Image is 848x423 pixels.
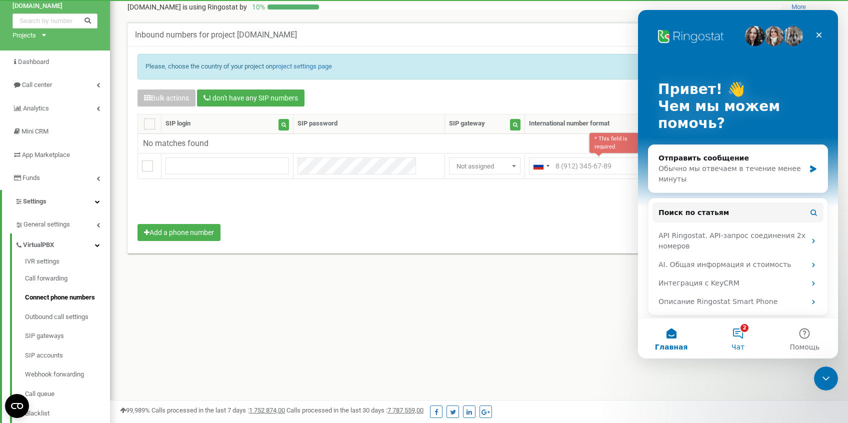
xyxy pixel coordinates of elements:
[452,159,517,173] span: Not assigned
[23,197,46,205] span: Settings
[25,269,110,288] a: Call forwarding
[529,158,552,174] div: Telephone country code
[25,257,110,269] a: IVR settings
[137,224,220,241] button: Add a phone number
[120,406,150,414] span: 99,989%
[791,3,806,11] span: More
[182,3,247,11] span: is using Ringostat by
[23,104,49,112] span: Analytics
[23,220,70,229] span: General settings
[22,174,40,181] span: Funds
[529,119,609,128] div: International number format
[23,240,54,250] span: VirtualPBX
[138,133,820,153] td: No matches found
[151,406,285,414] span: Calls processed in the last 7 days :
[25,346,110,365] a: SIP accounts
[15,213,110,233] a: General settings
[12,1,97,11] a: [DOMAIN_NAME]
[137,89,195,106] button: Bulk actions
[145,62,812,71] p: Please, choose the country of your project on
[22,151,70,158] span: App Marketplace
[25,326,110,346] a: SIP gateways
[588,132,648,153] div: * This field is required
[15,233,110,254] a: VirtualPBX
[387,406,423,414] u: 7 787 559,00
[135,30,297,39] h5: Inbound numbers for project [DOMAIN_NAME]
[25,307,110,327] a: Outbound call settings
[529,157,648,174] input: 8 (912) 345-67-89
[197,89,304,106] button: I don't have any SIP numbers
[21,127,48,135] span: Mini CRM
[25,365,110,384] a: Webhook forwarding
[18,58,49,65] span: Dashboard
[5,394,29,418] button: Open CMP widget
[272,62,332,70] a: project settings page
[814,366,838,390] iframe: Intercom live chat
[12,31,36,40] div: Projects
[22,81,52,88] span: Call center
[286,406,423,414] span: Calls processed in the last 30 days :
[638,10,838,358] iframe: Intercom live chat
[127,2,247,12] p: [DOMAIN_NAME]
[449,157,520,174] span: Not assigned
[12,13,97,28] input: Search by number
[247,2,267,12] p: 10 %
[293,114,444,133] th: SIP password
[449,119,485,128] div: SIP gateway
[165,119,190,128] div: SIP login
[2,190,110,213] a: Settings
[25,384,110,404] a: Call queue
[25,288,110,307] a: Connect phone numbers
[249,406,285,414] u: 1 752 874,00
